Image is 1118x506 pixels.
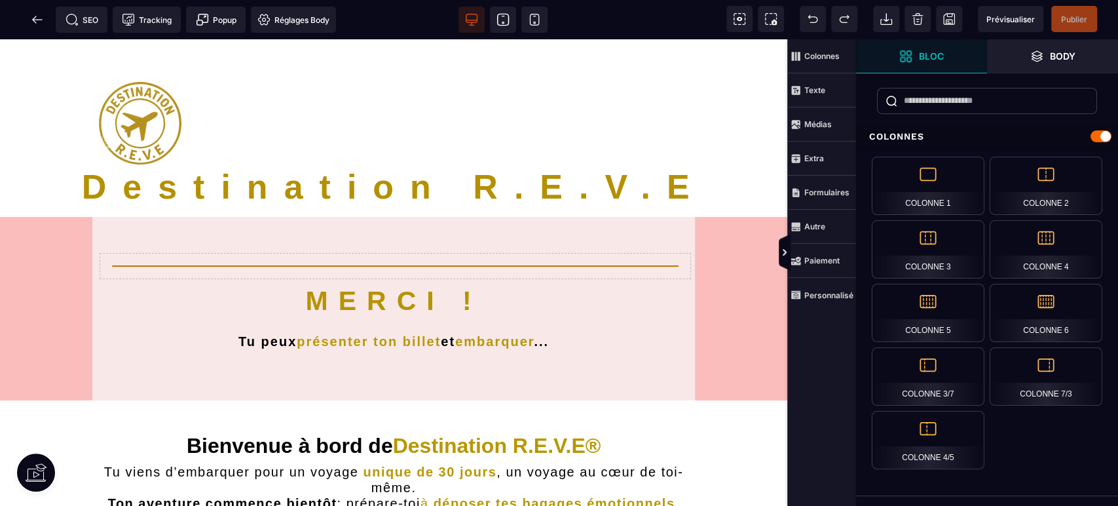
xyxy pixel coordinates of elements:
[787,107,856,142] span: Médias
[726,6,753,32] span: Voir les composants
[919,51,944,61] strong: Bloc
[1050,51,1075,61] strong: Body
[990,347,1102,406] div: Colonne 7/3
[490,7,516,33] span: Voir tablette
[804,119,832,129] strong: Médias
[99,43,181,125] img: 6bc32b15c6a1abf2dae384077174aadc_LOGOT15p.png
[804,187,849,197] strong: Formulaires
[787,39,856,73] span: Colonnes
[804,222,825,231] strong: Autre
[872,220,984,279] div: Colonne 3
[787,142,856,176] span: Extra
[872,411,984,469] div: Colonne 4/5
[113,7,181,33] span: Code de suivi
[758,6,784,32] span: Capture d'écran
[458,7,485,33] span: Voir bureau
[804,51,840,61] strong: Colonnes
[872,284,984,342] div: Colonne 5
[112,283,675,312] h2: Tu peux et ...
[804,290,853,300] strong: Personnalisé
[856,233,869,273] span: Afficher les vues
[831,6,857,32] span: Rétablir
[804,256,840,265] strong: Paiement
[872,157,984,215] div: Colonne 1
[65,13,98,26] span: SEO
[257,13,329,26] span: Réglages Body
[122,13,172,26] span: Tracking
[856,125,1118,149] div: Colonnes
[108,457,337,471] b: Ton aventure commence bientôt
[936,6,962,32] span: Enregistrer
[251,7,336,33] span: Favicon
[56,7,107,33] span: Métadata SEO
[787,244,856,278] span: Paiement
[787,278,856,312] span: Personnalisé
[872,347,984,406] div: Colonne 3/7
[904,6,931,32] span: Nettoyage
[804,153,824,163] strong: Extra
[787,73,856,107] span: Texte
[800,6,826,32] span: Défaire
[1061,14,1087,24] span: Publier
[196,13,236,26] span: Popup
[787,210,856,244] span: Autre
[1051,6,1097,32] span: Enregistrer le contenu
[856,39,987,73] span: Ouvrir les blocs
[990,284,1102,342] div: Colonne 6
[92,425,695,503] h2: Tu viens d’embarquer pour un voyage , un voyage au cœur de toi-même. : prépare-toi et , plus légè...
[978,6,1043,32] span: Aperçu
[92,394,695,424] h1: Bienvenue à bord de
[804,85,825,95] strong: Texte
[787,176,856,210] span: Formulaires
[990,220,1102,279] div: Colonne 4
[873,6,899,32] span: Importer
[986,14,1035,24] span: Prévisualiser
[990,157,1102,215] div: Colonne 2
[987,39,1118,73] span: Ouvrir les calques
[186,7,246,33] span: Créer une alerte modale
[24,7,50,33] span: Retour
[521,7,548,33] span: Voir mobile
